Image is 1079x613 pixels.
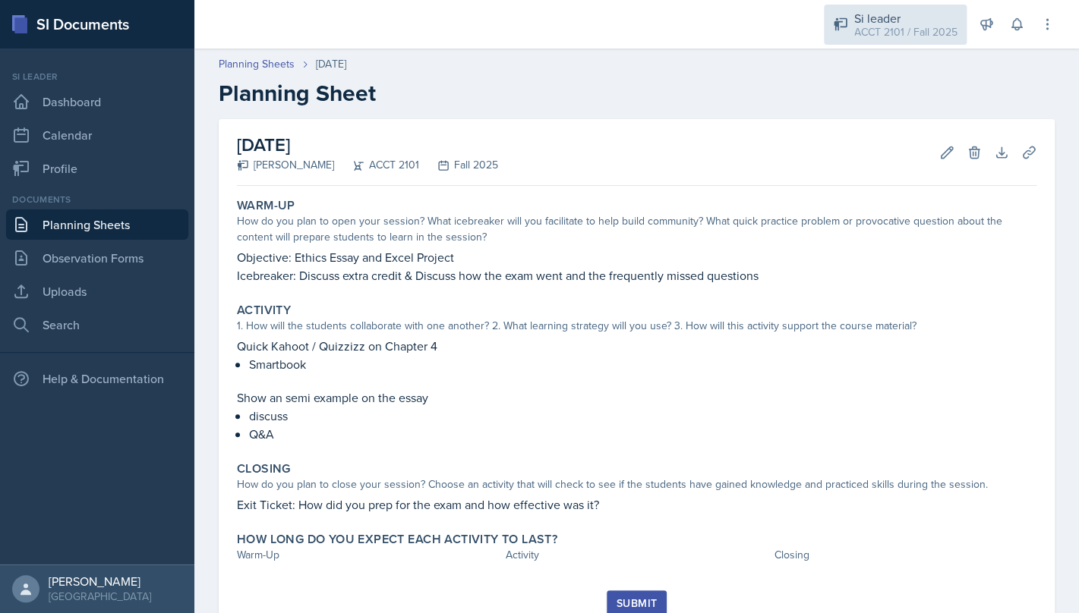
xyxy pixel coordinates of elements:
p: Smartbook [249,355,1036,373]
label: How long do you expect each activity to last? [237,532,557,547]
div: Submit [617,597,657,609]
p: Objective: Ethics Essay and Excel Project [237,248,1036,266]
div: Si leader [854,9,958,27]
div: [GEOGRAPHIC_DATA] [49,589,151,604]
a: Planning Sheets [6,209,188,240]
div: Fall 2025 [419,157,498,173]
div: How do you plan to close your session? Choose an activity that will check to see if the students ... [237,476,1036,492]
p: Q&A [249,425,1036,443]
div: [DATE] [316,56,346,72]
h2: Planning Sheet [219,80,1055,107]
div: ACCT 2101 / Fall 2025 [854,24,958,40]
div: How do you plan to open your session? What icebreaker will you facilitate to help build community... [237,213,1036,245]
div: ACCT 2101 [334,157,419,173]
a: Observation Forms [6,243,188,273]
div: [PERSON_NAME] [237,157,334,173]
a: Profile [6,153,188,184]
a: Planning Sheets [219,56,295,72]
a: Uploads [6,276,188,306]
p: discuss [249,407,1036,425]
a: Calendar [6,120,188,150]
p: Quick Kahoot / Quizzizz on Chapter 4 [237,337,1036,355]
div: Documents [6,193,188,206]
label: Closing [237,461,291,476]
div: 1. How will the students collaborate with one another? 2. What learning strategy will you use? 3.... [237,318,1036,334]
div: [PERSON_NAME] [49,574,151,589]
p: Show an semi example on the essay [237,388,1036,407]
div: Help & Documentation [6,363,188,394]
p: Icebreaker: Discuss extra credit & Discuss how the exam went and the frequently missed questions [237,266,1036,284]
div: Warm-Up [237,547,500,563]
a: Dashboard [6,86,188,117]
label: Activity [237,303,291,318]
label: Warm-Up [237,198,295,213]
div: Si leader [6,70,188,83]
a: Search [6,310,188,340]
p: Exit Ticket: How did you prep for the exam and how effective was it? [237,495,1036,514]
div: Activity [506,547,768,563]
h2: [DATE] [237,131,498,159]
div: Closing [774,547,1036,563]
